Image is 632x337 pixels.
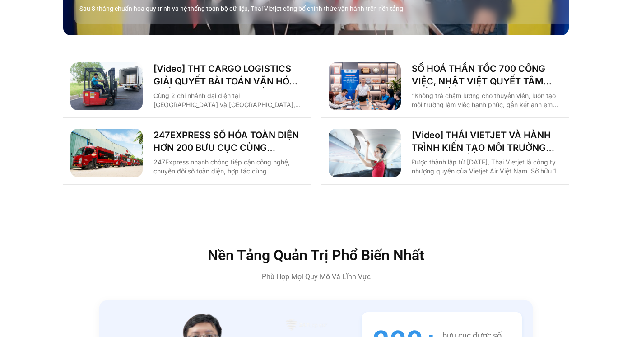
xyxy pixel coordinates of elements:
[412,62,562,88] a: SỐ HOÁ THẦN TỐC 700 CÔNG VIỆC, NHẬT VIỆT QUYẾT TÂM “GẮN KẾT TÀU – BỜ”
[412,91,562,109] p: “Không trả chậm lương cho thuyền viên, luôn tạo môi trường làm việc hạnh phúc, gắn kết anh em tàu...
[79,4,574,14] p: Sau 8 tháng chuẩn hóa quy trình và hệ thống toàn bộ dữ liệu, Thai Vietjet công bố chính thức vận ...
[153,62,303,88] a: [Video] THT CARGO LOGISTICS GIẢI QUYẾT BÀI TOÁN VĂN HÓA NHẰM TĂNG TRƯỞNG BỀN VỮNG CÙNG BASE
[153,158,303,176] p: 247Express nhanh chóng tiếp cận công nghệ, chuyển đổi số toàn diện, hợp tác cùng [DOMAIN_NAME] để...
[412,158,562,176] p: Được thành lập từ [DATE], Thai Vietjet là công ty nhượng quyền của Vietjet Air Việt Nam. Sở hữu 1...
[412,129,562,154] a: [Video] THÁI VIETJET VÀ HÀNH TRÌNH KIẾN TẠO MÔI TRƯỜNG LÀM VIỆC SỐ CÙNG [DOMAIN_NAME]
[124,271,508,282] p: Phù Hợp Mọi Quy Mô Và Lĩnh Vực
[153,129,303,154] a: 247EXPRESS SỐ HÓA TOÀN DIỆN HƠN 200 BƯU CỤC CÙNG [DOMAIN_NAME]
[329,129,401,177] img: Thai VietJet chuyển đổi số cùng Basevn
[124,248,508,262] h2: Nền Tảng Quản Trị Phổ Biến Nhất
[70,129,143,177] img: 247 express chuyển đổi số cùng base
[153,91,303,109] p: Cùng 2 chi nhánh đại diện tại [GEOGRAPHIC_DATA] và [GEOGRAPHIC_DATA], THT Cargo Logistics là một ...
